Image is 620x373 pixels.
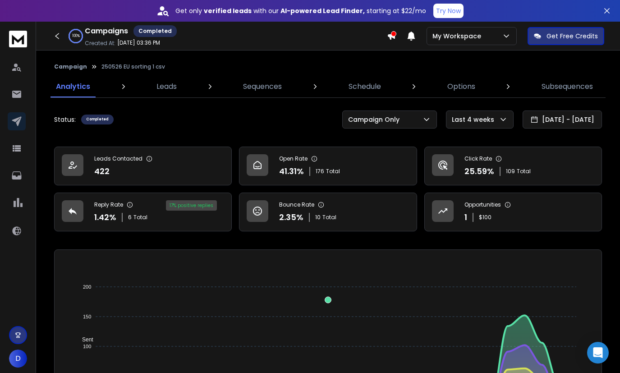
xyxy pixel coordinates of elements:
a: Schedule [343,76,386,97]
h1: Campaigns [85,26,128,37]
p: Click Rate [464,155,492,162]
button: Get Free Credits [528,27,604,45]
span: Total [517,168,531,175]
p: 250526 EU sorting 1 csv [101,63,165,70]
p: Subsequences [542,81,593,92]
span: Total [326,168,340,175]
button: Try Now [433,4,464,18]
p: Analytics [56,81,90,92]
a: Bounce Rate2.35%10Total [239,193,417,231]
p: Leads Contacted [94,155,142,162]
span: Total [133,214,147,221]
a: Open Rate41.31%176Total [239,147,417,185]
span: 6 [128,214,132,221]
p: Last 4 weeks [452,115,498,124]
p: 41.31 % [279,165,304,178]
a: Subsequences [536,76,598,97]
p: Open Rate [279,155,308,162]
p: Reply Rate [94,201,123,208]
span: Sent [75,336,93,343]
a: Leads Contacted422 [54,147,232,185]
strong: verified leads [204,6,252,15]
a: Click Rate25.59%109Total [424,147,602,185]
tspan: 200 [83,284,91,290]
button: D [9,350,27,368]
p: Schedule [349,81,381,92]
span: Total [322,214,336,221]
p: Status: [54,115,76,124]
p: Leads [156,81,177,92]
a: Options [442,76,481,97]
p: [DATE] 03:36 PM [117,39,160,46]
p: 2.35 % [279,211,303,224]
p: Sequences [243,81,282,92]
button: [DATE] - [DATE] [523,111,602,129]
p: Opportunities [464,201,501,208]
p: 422 [94,165,110,178]
div: Completed [133,25,177,37]
a: Opportunities1$100 [424,193,602,231]
div: 17 % positive replies [166,200,217,211]
a: Leads [151,76,182,97]
img: logo [9,31,27,47]
p: Bounce Rate [279,201,314,208]
p: My Workspace [432,32,485,41]
strong: AI-powered Lead Finder, [280,6,365,15]
p: Get Free Credits [547,32,598,41]
p: Get only with our starting at $22/mo [175,6,426,15]
p: 1 [464,211,467,224]
p: $ 100 [479,214,491,221]
p: Try Now [436,6,461,15]
div: Open Intercom Messenger [587,342,609,364]
span: 176 [316,168,324,175]
p: 100 % [72,33,80,39]
p: Options [447,81,475,92]
span: 10 [315,214,321,221]
button: Campaign [54,63,87,70]
span: 109 [506,168,515,175]
a: Analytics [51,76,96,97]
p: Created At: [85,40,115,47]
p: 1.42 % [94,211,116,224]
tspan: 150 [83,314,91,319]
div: Completed [81,115,114,124]
a: Reply Rate1.42%6Total17% positive replies [54,193,232,231]
a: Sequences [238,76,287,97]
p: 25.59 % [464,165,494,178]
tspan: 100 [83,344,91,349]
p: Campaign Only [348,115,403,124]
